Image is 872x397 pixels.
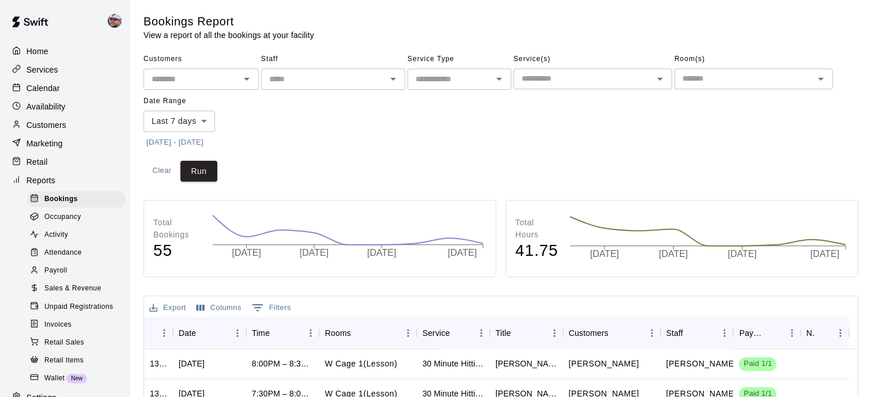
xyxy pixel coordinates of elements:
[28,281,125,297] div: Sales & Revenue
[569,358,639,370] p: Paxton Giletto
[569,317,609,349] div: Customers
[196,325,212,341] button: Sort
[144,317,173,349] div: ID
[28,244,130,262] a: Attendance
[27,82,60,94] p: Calendar
[246,317,319,349] div: Time
[44,211,81,223] span: Occupancy
[27,46,48,57] p: Home
[660,317,734,349] div: Staff
[546,324,563,342] button: Menu
[609,325,625,341] button: Sort
[150,358,167,369] div: 1327483
[28,369,130,387] a: WalletNew
[9,98,120,115] div: Availability
[44,301,113,313] span: Unpaid Registrations
[659,249,688,259] tspan: [DATE]
[44,319,71,331] span: Invoices
[515,241,558,261] h4: 41.75
[728,249,757,259] tspan: [DATE]
[252,358,314,369] div: 8:00PM – 8:30PM
[473,324,490,342] button: Menu
[28,351,130,369] a: Retail Items
[179,317,196,349] div: Date
[44,265,67,277] span: Payroll
[144,134,206,152] button: [DATE] - [DATE]
[806,317,816,349] div: Notes
[144,111,215,132] div: Last 7 days
[27,119,66,131] p: Customers
[832,324,849,342] button: Menu
[144,92,244,111] span: Date Range
[28,226,130,244] a: Activity
[146,299,189,317] button: Export
[9,135,120,152] a: Marketing
[28,317,125,333] div: Invoices
[422,358,484,369] div: 30 Minute Hitting - Westampton
[144,14,314,29] h5: Bookings Report
[9,116,120,134] div: Customers
[28,263,125,279] div: Payroll
[28,262,130,280] a: Payroll
[9,61,120,78] div: Services
[28,298,130,316] a: Unpaid Registrations
[27,101,66,112] p: Availability
[511,325,527,341] button: Sort
[156,324,173,342] button: Menu
[399,324,417,342] button: Menu
[422,317,450,349] div: Service
[28,208,130,226] a: Occupancy
[739,317,767,349] div: Payment
[28,353,125,369] div: Retail Items
[28,334,130,351] a: Retail Sales
[239,71,255,87] button: Open
[28,245,125,261] div: Attendance
[194,299,244,317] button: Select columns
[108,14,122,28] img: Alec Silverman
[44,355,84,366] span: Retail Items
[252,317,270,349] div: Time
[652,71,668,87] button: Open
[153,217,201,241] p: Total Bookings
[367,248,396,258] tspan: [DATE]
[27,175,55,186] p: Reports
[491,71,507,87] button: Open
[9,43,120,60] a: Home
[150,325,166,341] button: Sort
[716,324,733,342] button: Menu
[28,316,130,334] a: Invoices
[448,248,477,258] tspan: [DATE]
[28,227,125,243] div: Activity
[325,317,351,349] div: Rooms
[28,335,125,351] div: Retail Sales
[563,317,660,349] div: Customers
[767,325,783,341] button: Sort
[27,138,63,149] p: Marketing
[683,325,699,341] button: Sort
[590,249,619,259] tspan: [DATE]
[385,71,401,87] button: Open
[28,190,130,208] a: Bookings
[173,317,246,349] div: Date
[28,280,130,298] a: Sales & Revenue
[450,325,466,341] button: Sort
[44,283,101,294] span: Sales & Revenue
[144,29,314,41] p: View a report of all the bookings at your facility
[302,324,319,342] button: Menu
[249,298,294,317] button: Show filters
[9,153,120,171] a: Retail
[105,9,130,32] div: Alec Silverman
[9,80,120,97] a: Calendar
[643,324,660,342] button: Menu
[28,370,125,387] div: WalletNew
[28,299,125,315] div: Unpaid Registrations
[783,324,801,342] button: Menu
[9,172,120,189] a: Reports
[417,317,490,349] div: Service
[666,358,849,370] p: Derek "Boomer" Wickersham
